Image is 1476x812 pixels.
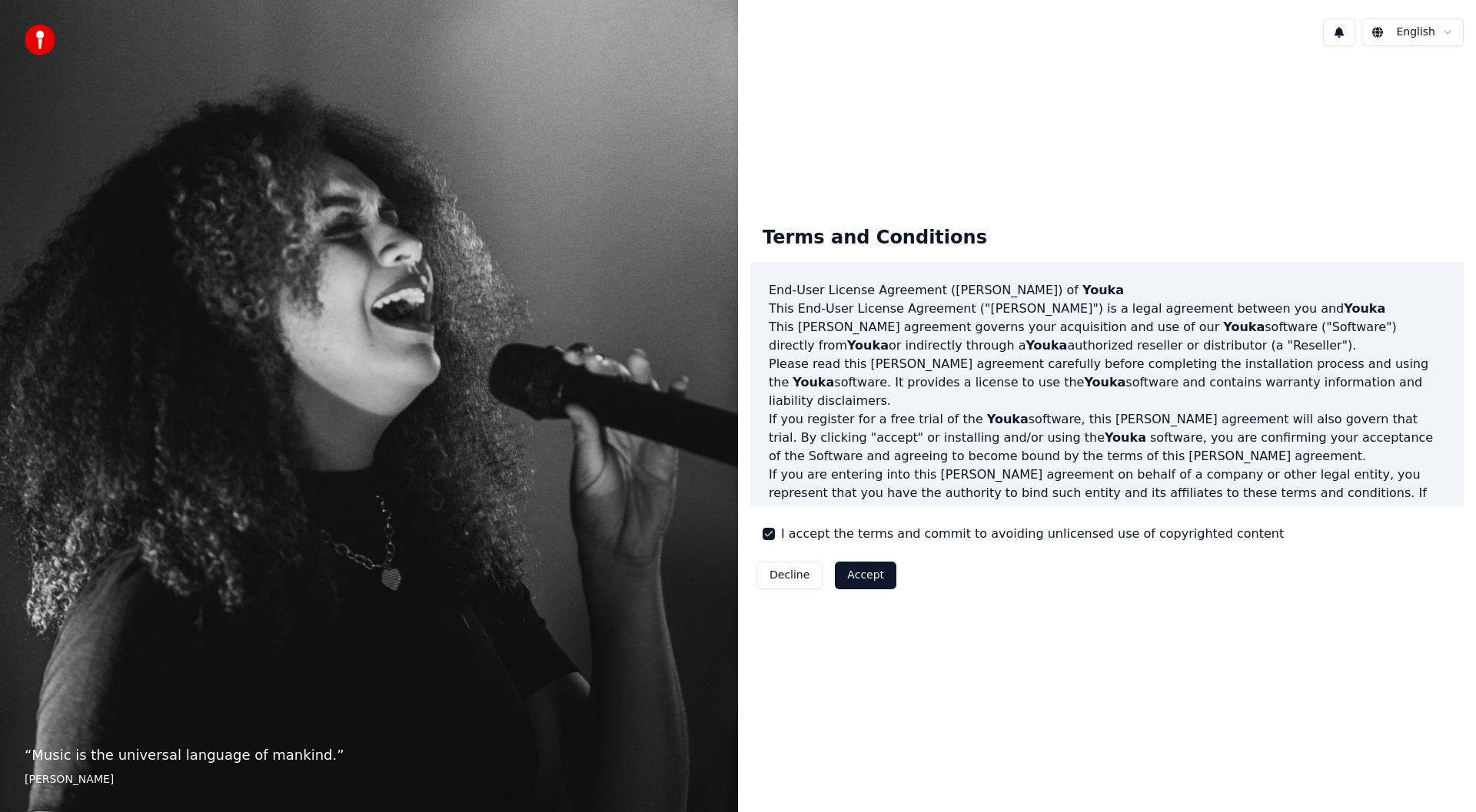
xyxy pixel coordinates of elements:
[769,318,1445,355] p: This [PERSON_NAME] agreement governs your acquisition and use of our software ("Software") direct...
[847,338,889,353] span: Youka
[1223,320,1265,334] span: Youka
[1026,338,1067,353] span: Youka
[769,300,1445,318] p: This End-User License Agreement ("[PERSON_NAME]") is a legal agreement between you and
[1105,430,1146,445] span: Youka
[1082,283,1124,297] span: Youka
[793,375,834,389] span: Youka
[25,744,713,766] p: “ Music is the universal language of mankind. ”
[1084,375,1125,389] span: Youka
[750,214,999,263] div: Terms and Conditions
[781,525,1284,543] label: I accept the terms and commit to avoiding unlicensed use of copyrighted content
[769,410,1445,466] p: If you register for a free trial of the software, this [PERSON_NAME] agreement will also govern t...
[25,25,55,55] img: youka
[987,412,1029,426] span: Youka
[769,281,1445,300] h3: End-User License Agreement ([PERSON_NAME]) of
[769,466,1445,539] p: If you are entering into this [PERSON_NAME] agreement on behalf of a company or other legal entit...
[769,355,1445,410] p: Please read this [PERSON_NAME] agreement carefully before completing the installation process and...
[835,562,896,589] button: Accept
[756,562,823,589] button: Decline
[1344,301,1385,316] span: Youka
[25,772,713,787] footer: [PERSON_NAME]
